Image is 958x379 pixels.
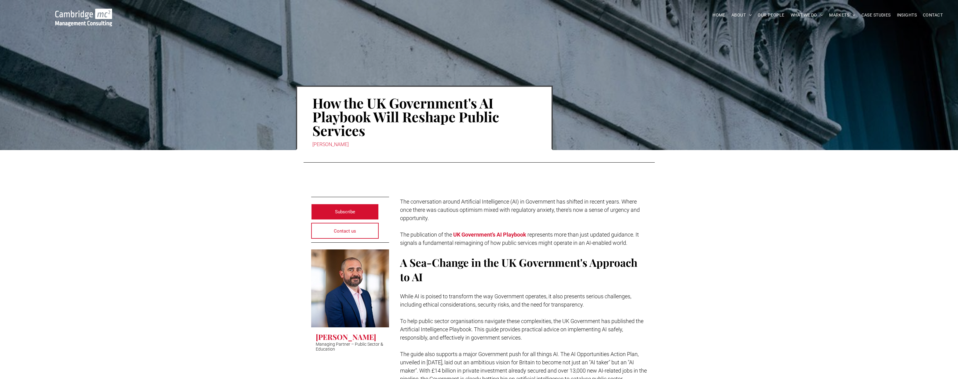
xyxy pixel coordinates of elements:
a: MARKETS [826,10,858,20]
a: WHAT WE DO [788,10,826,20]
span: The publication of the [400,231,452,238]
div: [PERSON_NAME] [312,140,536,149]
img: Go to Homepage [55,9,112,26]
span: Contact us [334,223,356,239]
a: CONTACT [920,10,946,20]
h3: [PERSON_NAME] [316,332,376,342]
a: INSIGHTS [894,10,920,20]
p: Managing Partner – Public Sector & Education [316,342,384,351]
span: While AI is poised to transform the way Government operates, it also presents serious challenges,... [400,293,631,308]
a: CASE STUDIES [858,10,894,20]
a: HOME [709,10,728,20]
a: Contact us [311,223,379,239]
span: To help public sector organisations navigate these complexities, the UK Government has published ... [400,318,643,341]
span: Subscribe [335,204,355,219]
span: A Sea-Change in the UK Government's Approach to AI [400,255,637,284]
a: ABOUT [728,10,755,20]
span: The conversation around Artificial Intelligence (AI) in Government has shifted in recent years. W... [400,198,640,221]
a: OUR PEOPLE [755,10,787,20]
a: Subscribe [311,204,379,220]
h1: How the UK Government's AI Playbook Will Reshape Public Services [312,95,536,138]
a: Craig Cheney [311,249,389,327]
a: UK Government’s AI Playbook [453,231,526,238]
